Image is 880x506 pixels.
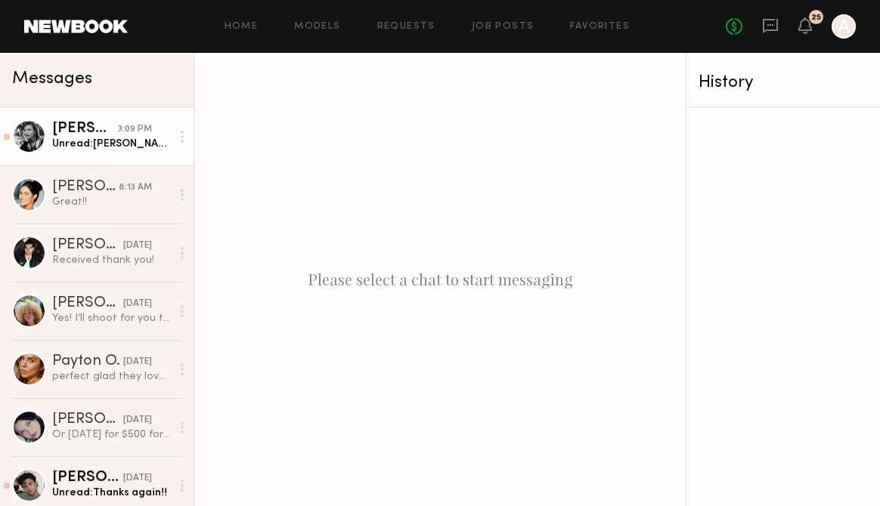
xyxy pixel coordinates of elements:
div: [DATE] [123,355,152,369]
div: [PERSON_NAME] [52,238,123,253]
div: Great!! [52,195,171,209]
div: Or [DATE] for $500 for urgency [52,427,171,442]
div: perfect glad they love it!😍 [52,369,171,384]
div: [DATE] [123,239,152,253]
div: [PERSON_NAME] [52,471,123,486]
a: Favorites [570,22,630,32]
div: Unread: [PERSON_NAME] 🤍 let me know if you can confirm hours for [DATE] so it can process the pay... [52,137,171,151]
div: Received thank you! [52,253,171,267]
div: Payton O. [52,354,123,369]
a: Job Posts [472,22,535,32]
span: Messages [12,70,92,88]
div: Unread: Thanks again!! [52,486,171,500]
div: 3:09 PM [118,122,152,137]
div: Please select a chat to start messaging [194,53,686,506]
div: 8:13 AM [119,180,152,195]
div: 25 [811,14,821,22]
a: A [832,14,856,39]
div: History [699,74,868,91]
div: [DATE] [123,471,152,486]
a: Home [225,22,259,32]
a: Requests [377,22,435,32]
div: [PERSON_NAME] [52,122,118,137]
div: [PERSON_NAME] [52,412,123,427]
div: Yes! I’ll shoot for you this week [52,311,171,326]
a: Models [294,22,340,32]
div: [PERSON_NAME] [52,180,119,195]
div: [DATE] [123,413,152,427]
div: [DATE] [123,297,152,311]
div: [PERSON_NAME] [52,296,123,311]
